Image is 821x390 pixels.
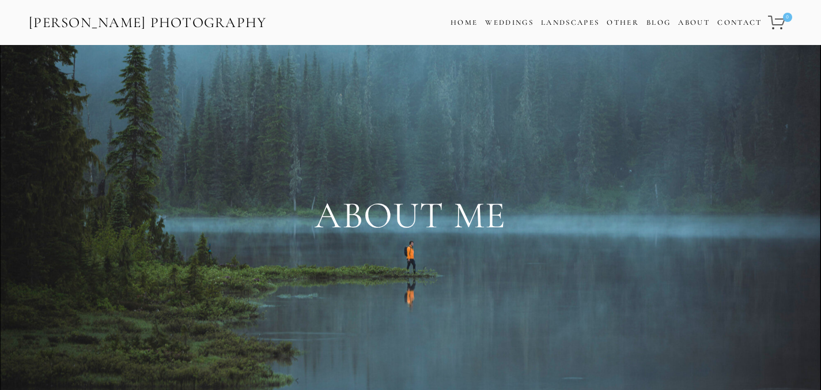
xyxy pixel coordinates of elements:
a: Contact [717,14,762,31]
span: 0 [783,13,792,22]
a: 0 items in cart [766,9,793,36]
a: About [678,14,710,31]
a: Home [451,14,478,31]
h1: About Me [29,195,792,237]
a: Landscapes [541,18,599,27]
a: [PERSON_NAME] Photography [28,10,268,36]
a: Weddings [485,18,534,27]
a: Other [607,18,639,27]
a: Blog [646,14,671,31]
